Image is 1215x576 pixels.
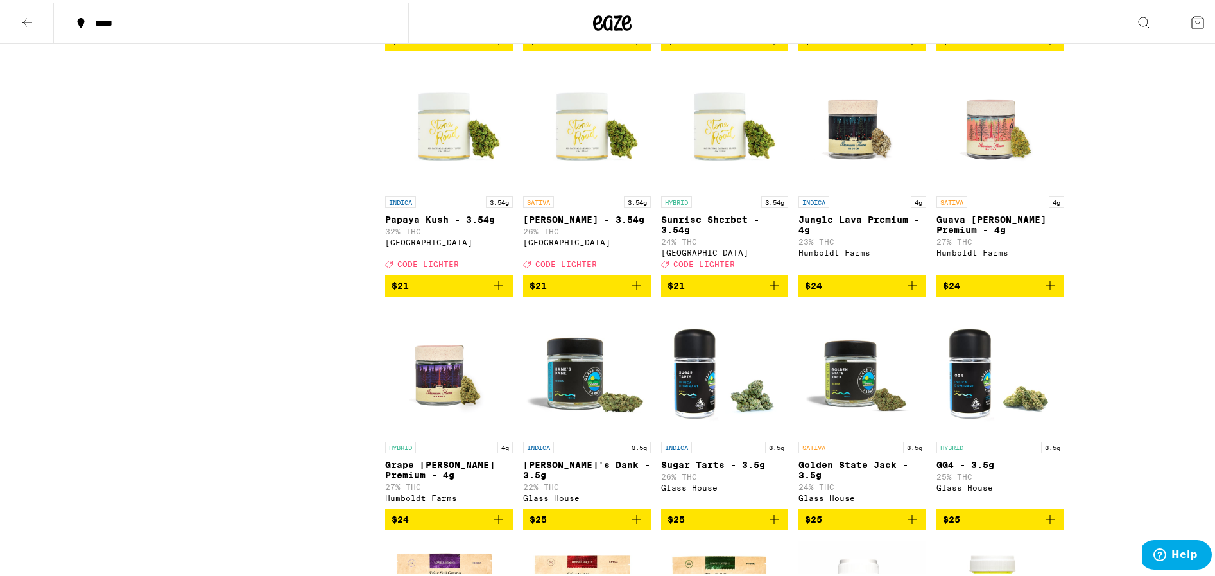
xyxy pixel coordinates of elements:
iframe: Opens a widget where you can find more information [1142,537,1212,570]
p: 27% THC [385,480,513,489]
div: Humboldt Farms [936,246,1064,254]
div: Humboldt Farms [798,246,926,254]
p: SATIVA [523,194,554,205]
p: HYBRID [936,439,967,451]
p: 4g [1049,194,1064,205]
p: 4g [911,194,926,205]
a: Open page for Guava Mintz Premium - 4g from Humboldt Farms [936,59,1064,272]
div: Glass House [523,491,651,500]
img: Stone Road - Sunrise Sherbet - 3.54g [661,59,789,188]
img: Humboldt Farms - Grape Runtz Premium - 4g [385,304,513,433]
p: SATIVA [936,194,967,205]
span: $25 [668,512,685,522]
a: Open page for Sugar Tarts - 3.5g from Glass House [661,304,789,506]
p: Sunrise Sherbet - 3.54g [661,212,789,232]
a: Open page for Sunrise Sherbet - 3.54g from Stone Road [661,59,789,272]
p: 3.5g [903,439,926,451]
a: Open page for Papaya Kush - 3.54g from Stone Road [385,59,513,272]
p: Jungle Lava Premium - 4g [798,212,926,232]
img: Humboldt Farms - Guava Mintz Premium - 4g [936,59,1064,188]
span: CODE LIGHTER [535,257,597,266]
p: 22% THC [523,480,651,489]
span: $21 [530,278,547,288]
button: Add to bag [661,272,789,294]
img: Humboldt Farms - Jungle Lava Premium - 4g [798,59,926,188]
p: 24% THC [798,480,926,489]
img: Stone Road - Papaya Kush - 3.54g [385,59,513,188]
span: $25 [943,512,960,522]
img: Glass House - Golden State Jack - 3.5g [798,304,926,433]
p: 26% THC [523,225,651,233]
p: 3.54g [624,194,651,205]
button: Add to bag [936,272,1064,294]
p: 27% THC [936,235,1064,243]
p: SATIVA [798,439,829,451]
p: 26% THC [661,470,789,478]
div: Humboldt Farms [385,491,513,500]
a: Open page for Lemon Jack - 3.54g from Stone Road [523,59,651,272]
div: Glass House [798,491,926,500]
button: Add to bag [661,506,789,528]
a: Open page for Golden State Jack - 3.5g from Glass House [798,304,926,506]
span: $24 [392,512,409,522]
p: [PERSON_NAME] - 3.54g [523,212,651,222]
p: 24% THC [661,235,789,243]
button: Add to bag [936,506,1064,528]
p: GG4 - 3.5g [936,457,1064,467]
button: Add to bag [523,506,651,528]
p: INDICA [385,194,416,205]
p: [PERSON_NAME]'s Dank - 3.5g [523,457,651,478]
img: Glass House - Hank's Dank - 3.5g [523,304,651,433]
div: Glass House [936,481,1064,489]
button: Add to bag [523,272,651,294]
span: CODE LIGHTER [397,257,459,266]
a: Open page for Grape Runtz Premium - 4g from Humboldt Farms [385,304,513,506]
p: INDICA [523,439,554,451]
p: 3.54g [761,194,788,205]
p: INDICA [798,194,829,205]
img: Glass House - Sugar Tarts - 3.5g [661,304,789,433]
p: 4g [497,439,513,451]
div: [GEOGRAPHIC_DATA] [661,246,789,254]
a: Open page for Jungle Lava Premium - 4g from Humboldt Farms [798,59,926,272]
button: Add to bag [798,272,926,294]
p: 23% THC [798,235,926,243]
img: Stone Road - Lemon Jack - 3.54g [523,59,651,188]
p: 3.54g [486,194,513,205]
p: 32% THC [385,225,513,233]
p: Guava [PERSON_NAME] Premium - 4g [936,212,1064,232]
button: Add to bag [385,506,513,528]
p: Golden State Jack - 3.5g [798,457,926,478]
a: Open page for Hank's Dank - 3.5g from Glass House [523,304,651,506]
button: Add to bag [385,272,513,294]
div: [GEOGRAPHIC_DATA] [523,236,651,244]
button: Add to bag [798,506,926,528]
img: Glass House - GG4 - 3.5g [936,304,1064,433]
p: INDICA [661,439,692,451]
span: $21 [668,278,685,288]
p: Sugar Tarts - 3.5g [661,457,789,467]
p: 3.5g [765,439,788,451]
span: $25 [805,512,822,522]
span: CODE LIGHTER [673,257,735,266]
p: HYBRID [385,439,416,451]
span: $24 [943,278,960,288]
p: 3.5g [1041,439,1064,451]
span: $24 [805,278,822,288]
span: $25 [530,512,547,522]
div: Glass House [661,481,789,489]
a: Open page for GG4 - 3.5g from Glass House [936,304,1064,506]
p: Papaya Kush - 3.54g [385,212,513,222]
p: Grape [PERSON_NAME] Premium - 4g [385,457,513,478]
p: 3.5g [628,439,651,451]
span: $21 [392,278,409,288]
p: HYBRID [661,194,692,205]
div: [GEOGRAPHIC_DATA] [385,236,513,244]
p: 25% THC [936,470,1064,478]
